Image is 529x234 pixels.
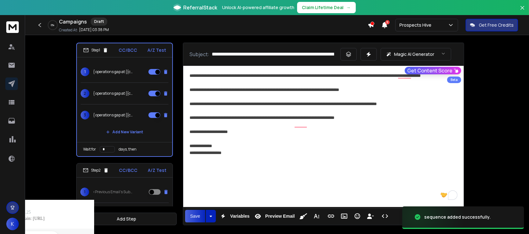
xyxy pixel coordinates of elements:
[297,210,309,222] button: Clean HTML
[148,167,166,173] p: A/Z Test
[229,214,251,219] span: Variables
[18,10,31,15] div: v 4.0.25
[252,210,296,222] button: Preview Email
[479,22,514,28] p: Get Free Credits
[91,18,107,26] div: Draft
[79,27,109,32] p: [DATE] 03:38 PM
[119,167,138,173] p: CC/BCC
[222,4,295,11] p: Unlock AI-powered affiliate growth
[264,214,296,219] span: Preview Email
[217,210,251,222] button: Variables
[6,218,19,230] button: K
[93,113,133,118] p: { operations gap at {{companyName}} | how {{companyName}} can free 10+ hours/week | {{firstName}}...
[10,16,15,21] img: website_grey.svg
[59,18,87,25] h1: Campaigns
[51,23,55,27] p: 0 %
[83,168,109,173] div: Step 2
[346,4,351,11] span: →
[381,48,451,61] button: Magic AI Generator
[447,77,461,83] div: Beta
[311,210,323,222] button: More Text
[466,19,518,31] button: Get Free Credits
[76,213,177,225] button: Add Step
[190,51,209,58] p: Subject:
[80,188,89,196] span: 1
[185,210,205,222] button: Save
[16,16,45,21] div: Domain: [URL]
[424,214,491,220] div: sequence added successfully.
[379,210,391,222] button: Code View
[17,36,22,41] img: tab_domain_overview_orange.svg
[325,210,337,222] button: Insert Link (Ctrl+K)
[183,66,464,206] div: To enrich screen reader interactions, please activate Accessibility in Grammarly extension settings
[81,89,89,98] span: 2
[119,147,136,152] p: days, then
[93,91,133,96] p: { operations gap at {{companyName}} | how {{companyName}} can free 10+ hours/week | {{firstName}}...
[76,43,173,157] li: Step1CC/BCCA/Z Test1{ operations gap at {{companyName}} | how {{companyName}} can free 15+ hours/...
[338,210,350,222] button: Insert Image (Ctrl+P)
[81,67,89,76] span: 1
[93,69,133,74] p: { operations gap at {{companyName}} | how {{companyName}} can free 15+ hours/week |{{firstName}} ...
[59,28,78,33] p: Created At:
[184,4,217,11] span: ReferralStack
[101,126,148,138] button: Add New Variant
[83,147,96,152] p: Wait for
[405,67,461,74] button: Get Content Score
[24,37,56,41] div: Domain Overview
[365,210,377,222] button: Insert Unsubscribe Link
[385,20,390,24] span: 3
[81,111,89,120] span: 3
[119,47,137,53] p: CC/BCC
[83,47,108,53] div: Step 1
[69,37,106,41] div: Keywords by Traffic
[399,22,434,28] p: Prospects Hive
[518,4,526,19] button: Close banner
[10,10,15,15] img: logo_orange.svg
[93,189,133,194] p: <Previous Email's Subject>
[394,51,434,57] p: Magic AI Generator
[351,210,363,222] button: Emoticons
[297,2,356,13] button: Claim Lifetime Deal→
[62,36,67,41] img: tab_keywords_by_traffic_grey.svg
[147,47,166,53] p: A/Z Test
